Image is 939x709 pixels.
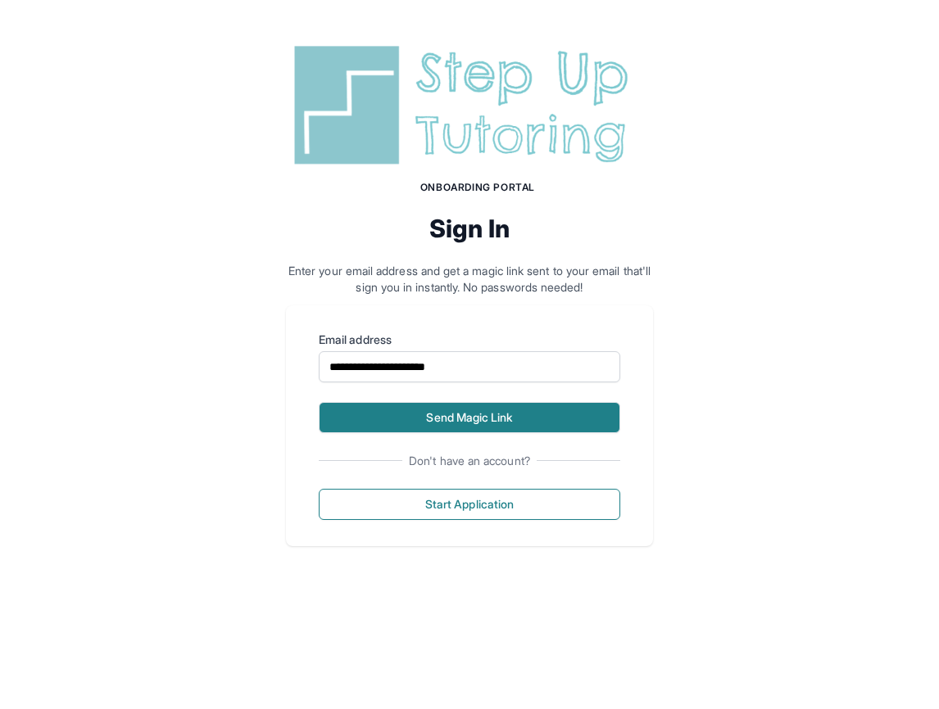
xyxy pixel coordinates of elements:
button: Start Application [319,489,620,520]
button: Send Magic Link [319,402,620,433]
img: Step Up Tutoring horizontal logo [286,39,653,171]
label: Email address [319,332,620,348]
p: Enter your email address and get a magic link sent to your email that'll sign you in instantly. N... [286,263,653,296]
h1: Onboarding Portal [302,181,653,194]
span: Don't have an account? [402,453,537,469]
h2: Sign In [286,214,653,243]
